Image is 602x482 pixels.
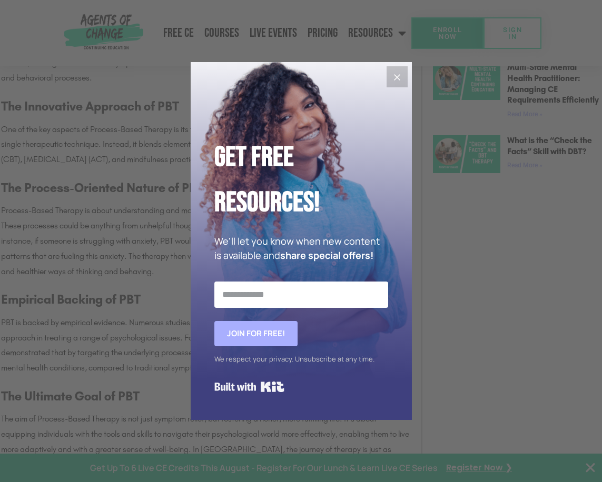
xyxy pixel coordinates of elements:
[214,135,388,226] h2: Get Free Resources!
[280,249,373,262] strong: share special offers!
[387,66,408,87] button: Close
[214,377,284,396] a: Built with Kit
[214,234,388,263] p: We'll let you know when new content is available and
[214,321,298,346] button: Join for FREE!
[214,352,388,367] div: We respect your privacy. Unsubscribe at any time.
[214,282,388,308] input: Email Address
